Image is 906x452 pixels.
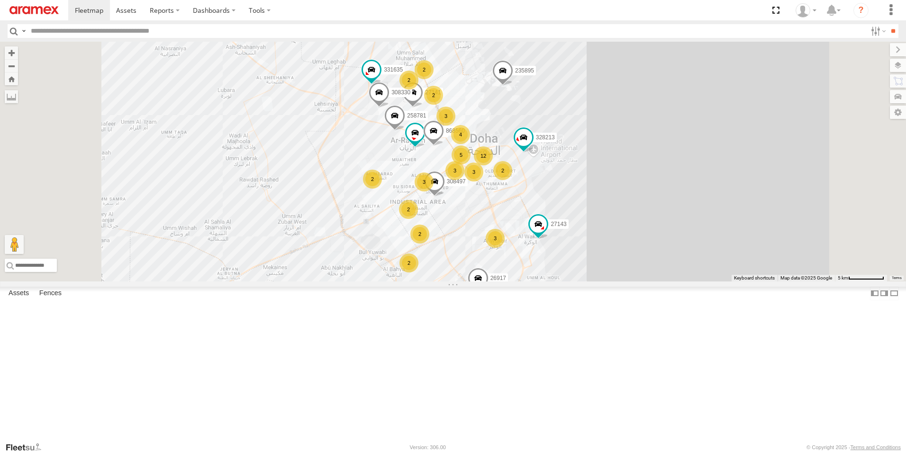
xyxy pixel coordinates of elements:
span: 27143 [551,221,566,227]
label: Assets [4,287,34,300]
span: 328213 [536,135,555,141]
i: ? [853,3,869,18]
div: Version: 306.00 [410,444,446,450]
div: 2 [399,200,418,219]
a: Visit our Website [5,443,49,452]
div: 3 [436,107,455,126]
label: Map Settings [890,106,906,119]
div: © Copyright 2025 - [806,444,901,450]
div: 5 [452,145,471,164]
div: 2 [363,170,382,189]
div: 3 [464,163,483,181]
span: 235895 [515,67,534,74]
div: 2 [399,71,418,90]
span: 258781 [407,112,426,119]
span: 308330 [391,89,410,96]
span: Map data ©2025 Google [780,275,832,280]
button: Keyboard shortcuts [734,275,775,281]
div: 2 [424,86,443,105]
div: Mohammed Fahim [792,3,820,18]
span: 868560 [446,127,465,134]
label: Hide Summary Table [889,287,899,300]
a: Terms (opens in new tab) [892,276,902,280]
div: 3 [445,161,464,180]
div: 2 [399,253,418,272]
label: Dock Summary Table to the Left [870,287,879,300]
label: Dock Summary Table to the Right [879,287,889,300]
img: aramex-logo.svg [9,6,59,14]
div: 2 [415,60,434,79]
label: Measure [5,90,18,103]
span: 331635 [384,67,403,73]
button: Map Scale: 5 km per 72 pixels [835,275,887,281]
label: Fences [35,287,66,300]
button: Zoom Home [5,72,18,85]
button: Zoom out [5,59,18,72]
span: 5 km [838,275,848,280]
label: Search Filter Options [867,24,888,38]
button: Drag Pegman onto the map to open Street View [5,235,24,254]
span: 26917 [490,275,506,281]
a: Terms and Conditions [851,444,901,450]
div: 2 [493,161,512,180]
span: 308497 [447,179,466,185]
div: 12 [474,146,493,165]
div: 4 [451,125,470,144]
label: Search Query [20,24,27,38]
button: Zoom in [5,46,18,59]
div: 2 [410,225,429,244]
div: 3 [486,229,505,248]
div: 3 [415,172,434,191]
